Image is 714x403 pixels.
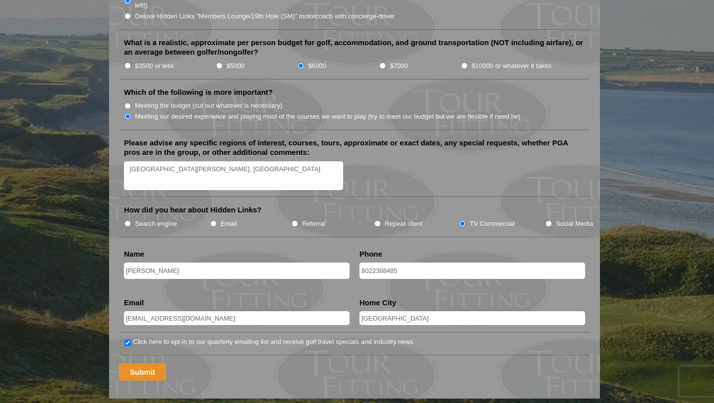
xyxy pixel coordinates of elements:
label: Click here to opt-in to our quarterly emailing list and receive golf travel specials and industry... [133,337,413,347]
label: Repeat client [385,219,423,229]
label: Referral [302,219,325,229]
label: TV Commercial [470,219,514,229]
label: $10000 or whatever it takes [472,61,551,71]
label: What is a realistic, approximate per person budget for golf, accommodation, and ground transporta... [124,38,585,57]
label: $3500 or less [135,61,174,71]
label: $7000 [390,61,408,71]
label: Name [124,249,144,259]
label: Home City [359,298,396,308]
label: Deluxe Hidden Links "Members Lounge/19th Hole (SM)" motorcoach with concierge-driver [135,11,395,21]
label: Meeting the budget (cut out whatever is necessary) [135,101,282,111]
label: Meeting our desired experience and playing most of the courses we want to play (try to meet our b... [135,112,521,122]
label: Search engine [135,219,177,229]
label: Phone [359,249,382,259]
input: Submit [119,363,166,381]
textarea: St [PERSON_NAME] Old and new, [GEOGRAPHIC_DATA] [124,161,343,191]
label: Social Media [556,219,593,229]
label: Please advise any specific regions of interest, courses, tours, approximate or exact dates, any s... [124,138,585,157]
label: Email [124,298,144,308]
label: $5000 [227,61,244,71]
label: Email [221,219,237,229]
label: $6000 [308,61,326,71]
label: How did you hear about Hidden Links? [124,205,262,215]
label: Which of the following is more important? [124,87,273,97]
